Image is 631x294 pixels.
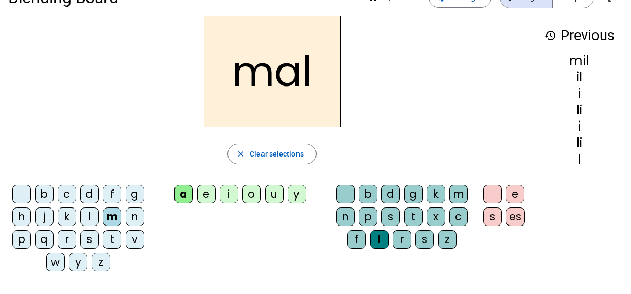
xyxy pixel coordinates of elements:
div: r [58,230,76,249]
div: c [58,185,76,203]
div: li [544,104,615,116]
div: s [415,230,434,249]
div: mil [544,55,615,67]
span: Clear selections [250,148,304,160]
div: f [103,185,121,203]
div: i [220,185,238,203]
div: e [506,185,524,203]
div: q [35,230,54,249]
mat-icon: close [236,149,246,159]
div: i [544,120,615,133]
div: i [544,88,615,100]
div: k [58,207,76,226]
div: r [393,230,411,249]
div: b [35,185,54,203]
div: m [103,207,121,226]
div: f [347,230,366,249]
div: l [80,207,99,226]
div: li [544,137,615,149]
div: x [427,207,445,226]
div: b [359,185,377,203]
button: Clear selections [227,144,317,164]
mat-icon: history [544,29,556,42]
div: n [336,207,355,226]
div: g [404,185,423,203]
div: s [80,230,99,249]
div: c [449,207,468,226]
div: u [265,185,284,203]
div: d [381,185,400,203]
h2: mal [204,16,341,127]
div: s [483,207,502,226]
div: n [126,207,144,226]
div: e [197,185,216,203]
div: j [35,207,54,226]
div: p [359,207,377,226]
div: m [449,185,468,203]
div: d [80,185,99,203]
div: s [381,207,400,226]
div: h [12,207,31,226]
div: t [103,230,121,249]
div: y [288,185,306,203]
div: w [46,253,65,271]
div: o [242,185,261,203]
div: es [506,207,525,226]
div: z [92,253,110,271]
div: l [544,153,615,166]
div: v [126,230,144,249]
div: p [12,230,31,249]
h3: Previous [544,24,615,47]
div: t [404,207,423,226]
div: y [69,253,87,271]
div: k [427,185,445,203]
div: l [370,230,389,249]
div: il [544,71,615,83]
div: z [438,230,457,249]
div: a [174,185,193,203]
div: g [126,185,144,203]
